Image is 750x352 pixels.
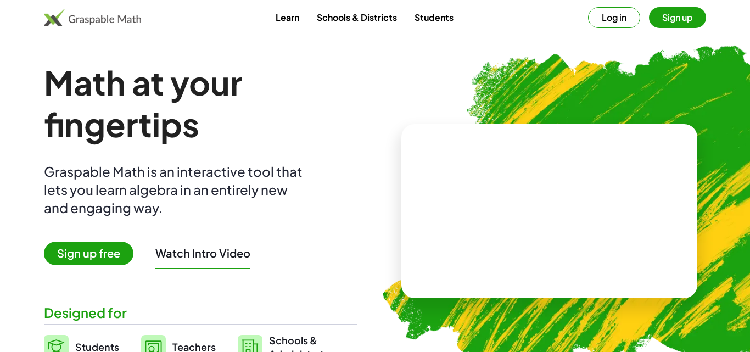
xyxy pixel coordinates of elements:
[155,246,250,260] button: Watch Intro Video
[308,7,406,27] a: Schools & Districts
[44,62,357,145] h1: Math at your fingertips
[588,7,640,28] button: Log in
[44,304,357,322] div: Designed for
[267,7,308,27] a: Learn
[467,170,632,253] video: What is this? This is dynamic math notation. Dynamic math notation plays a central role in how Gr...
[44,242,133,265] span: Sign up free
[649,7,706,28] button: Sign up
[44,163,307,217] div: Graspable Math is an interactive tool that lets you learn algebra in an entirely new and engaging...
[406,7,462,27] a: Students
